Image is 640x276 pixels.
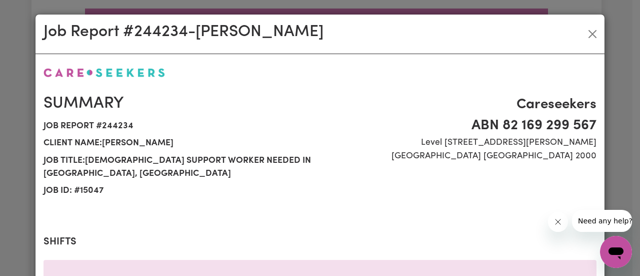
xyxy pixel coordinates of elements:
[43,236,596,248] h2: Shifts
[326,136,596,149] span: Level [STREET_ADDRESS][PERSON_NAME]
[43,68,165,77] img: Careseekers logo
[43,182,314,199] span: Job ID: # 15047
[6,7,60,15] span: Need any help?
[584,26,600,42] button: Close
[326,115,596,136] span: ABN 82 169 299 567
[326,94,596,115] span: Careseekers
[572,210,632,232] iframe: Message from company
[43,94,314,113] h2: Summary
[548,212,568,232] iframe: Close message
[43,118,314,135] span: Job report # 244234
[43,152,314,183] span: Job title: [DEMOGRAPHIC_DATA] Support Worker Needed In [GEOGRAPHIC_DATA], [GEOGRAPHIC_DATA]
[43,135,314,152] span: Client name: [PERSON_NAME]
[326,150,596,163] span: [GEOGRAPHIC_DATA] [GEOGRAPHIC_DATA] 2000
[43,23,323,42] h2: Job Report # 244234 - [PERSON_NAME]
[600,236,632,268] iframe: Button to launch messaging window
